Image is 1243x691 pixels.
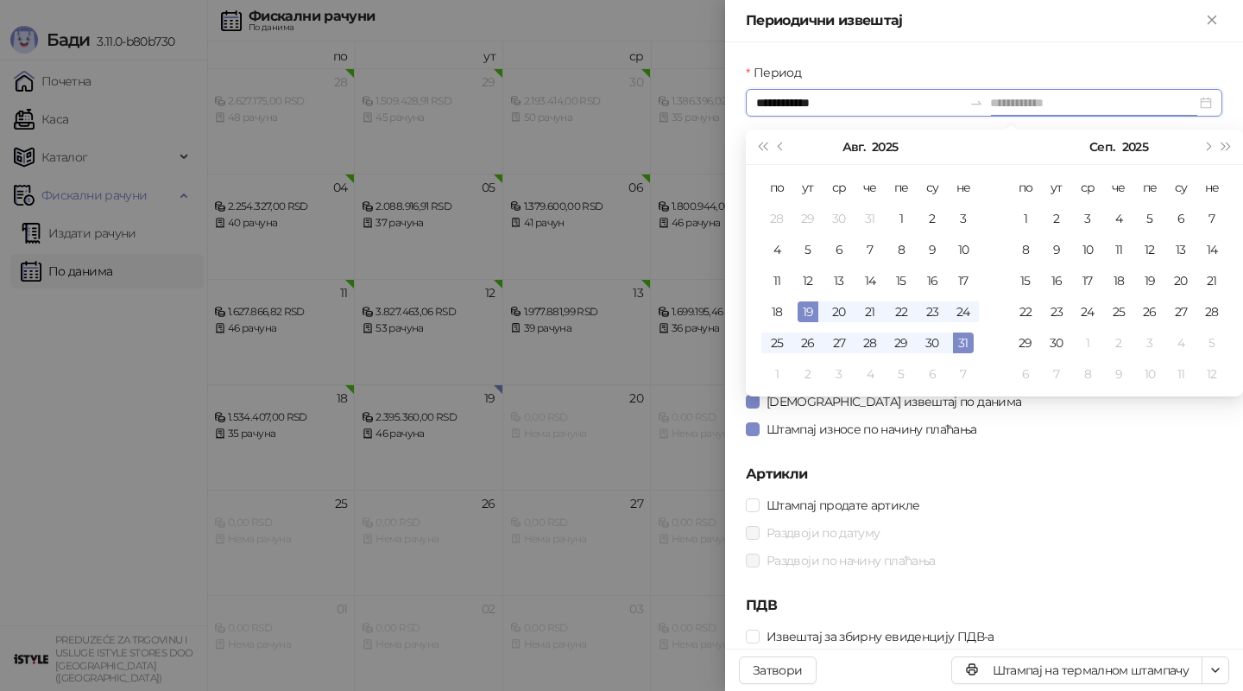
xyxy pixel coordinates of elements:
td: 2025-09-05 [886,358,917,390]
td: 2025-09-01 [1010,203,1041,234]
div: 8 [1015,239,1036,260]
div: 16 [1046,270,1067,291]
td: 2025-08-04 [761,234,792,265]
div: 18 [1108,270,1129,291]
td: 2025-10-06 [1010,358,1041,390]
div: 7 [860,239,880,260]
th: не [1196,172,1227,203]
th: ут [792,172,823,203]
td: 2025-08-10 [948,234,979,265]
td: 2025-09-03 [1072,203,1103,234]
td: 2025-10-04 [1165,327,1196,358]
td: 2025-09-07 [1196,203,1227,234]
div: 4 [1170,333,1191,353]
div: 26 [1139,301,1160,322]
div: 24 [1077,301,1098,322]
button: Претходни месец (PageUp) [772,130,791,164]
div: 7 [1202,208,1222,229]
div: 29 [1015,333,1036,353]
div: 21 [860,301,880,322]
div: 17 [953,270,974,291]
div: 26 [798,333,818,353]
td: 2025-09-10 [1072,234,1103,265]
td: 2025-09-03 [823,358,855,390]
td: 2025-08-23 [917,296,948,327]
td: 2025-09-16 [1041,265,1072,296]
span: Штампај износе по начину плаћања [760,420,984,439]
td: 2025-09-30 [1041,327,1072,358]
div: 10 [1077,239,1098,260]
button: Претходна година (Control + left) [753,130,772,164]
div: 24 [953,301,974,322]
td: 2025-08-31 [948,327,979,358]
td: 2025-08-08 [886,234,917,265]
td: 2025-09-28 [1196,296,1227,327]
div: 23 [922,301,943,322]
div: 7 [953,364,974,384]
div: 15 [1015,270,1036,291]
td: 2025-09-08 [1010,234,1041,265]
div: 25 [767,333,787,353]
div: 20 [1170,270,1191,291]
div: 20 [829,301,849,322]
div: 6 [922,364,943,384]
td: 2025-10-01 [1072,327,1103,358]
td: 2025-08-26 [792,327,823,358]
th: че [1103,172,1134,203]
span: swap-right [969,96,983,110]
td: 2025-09-06 [917,358,948,390]
td: 2025-07-30 [823,203,855,234]
div: 29 [891,333,912,353]
div: 28 [860,333,880,353]
th: не [948,172,979,203]
td: 2025-08-07 [855,234,886,265]
td: 2025-09-18 [1103,265,1134,296]
button: Следећа година (Control + right) [1217,130,1236,164]
button: Изабери годину [872,130,898,164]
td: 2025-07-28 [761,203,792,234]
td: 2025-08-06 [823,234,855,265]
td: 2025-08-19 [792,296,823,327]
td: 2025-09-12 [1134,234,1165,265]
td: 2025-09-23 [1041,296,1072,327]
button: Затвори [739,656,817,684]
div: 18 [767,301,787,322]
td: 2025-08-03 [948,203,979,234]
div: 19 [798,301,818,322]
h5: ПДВ [746,595,1222,616]
button: Изабери месец [842,130,865,164]
div: 12 [1139,239,1160,260]
div: 21 [1202,270,1222,291]
div: 13 [829,270,849,291]
td: 2025-09-19 [1134,265,1165,296]
div: 5 [798,239,818,260]
div: 4 [860,364,880,384]
div: 6 [829,239,849,260]
td: 2025-08-29 [886,327,917,358]
button: Штампај на термалном штампачу [951,656,1202,684]
div: 17 [1077,270,1098,291]
div: 7 [1046,364,1067,384]
td: 2025-08-11 [761,265,792,296]
div: 22 [891,301,912,322]
div: 2 [922,208,943,229]
div: 14 [1202,239,1222,260]
div: 31 [953,333,974,353]
div: 6 [1170,208,1191,229]
th: пе [1134,172,1165,203]
td: 2025-08-28 [855,327,886,358]
td: 2025-09-04 [855,358,886,390]
td: 2025-08-12 [792,265,823,296]
span: Извештај за збирну евиденцију ПДВ-а [760,627,1001,646]
span: [DEMOGRAPHIC_DATA] извештај по данима [760,392,1028,411]
div: 4 [1108,208,1129,229]
td: 2025-09-17 [1072,265,1103,296]
td: 2025-09-06 [1165,203,1196,234]
span: Раздвоји по датуму [760,523,887,542]
td: 2025-09-26 [1134,296,1165,327]
div: 2 [1108,333,1129,353]
td: 2025-09-02 [792,358,823,390]
div: 5 [1139,208,1160,229]
td: 2025-08-02 [917,203,948,234]
div: 2 [798,364,818,384]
